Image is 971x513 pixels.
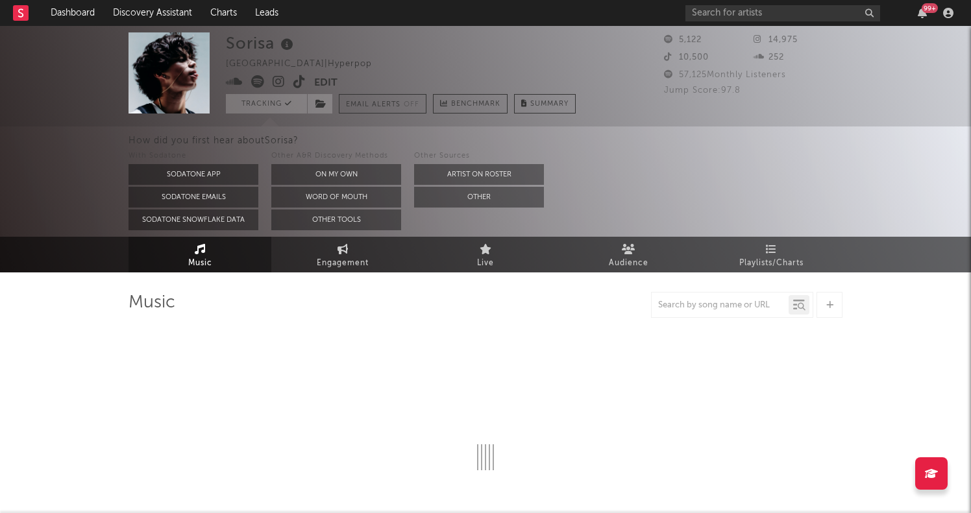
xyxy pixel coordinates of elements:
[188,256,212,271] span: Music
[129,133,971,149] div: How did you first hear about Sorisa ?
[317,256,369,271] span: Engagement
[271,209,401,230] button: Other Tools
[226,56,387,72] div: [GEOGRAPHIC_DATA] | Hyperpop
[271,164,401,185] button: On My Own
[271,149,401,164] div: Other A&R Discovery Methods
[271,237,414,272] a: Engagement
[404,101,419,108] em: Off
[129,187,258,208] button: Sodatone Emails
[700,237,842,272] a: Playlists/Charts
[477,256,494,271] span: Live
[609,256,648,271] span: Audience
[414,237,557,272] a: Live
[922,3,938,13] div: 99 +
[414,187,544,208] button: Other
[664,36,702,44] span: 5,122
[129,209,258,230] button: Sodatone Snowflake Data
[918,8,927,18] button: 99+
[451,97,500,112] span: Benchmark
[271,187,401,208] button: Word Of Mouth
[754,53,784,62] span: 252
[685,5,880,21] input: Search for artists
[129,149,258,164] div: With Sodatone
[664,53,709,62] span: 10,500
[314,75,338,91] button: Edit
[414,149,544,164] div: Other Sources
[664,86,741,95] span: Jump Score: 97.8
[433,94,508,113] a: Benchmark
[129,164,258,185] button: Sodatone App
[514,94,576,113] button: Summary
[530,101,569,108] span: Summary
[754,36,798,44] span: 14,975
[414,164,544,185] button: Artist on Roster
[226,32,297,54] div: Sorisa
[557,237,700,272] a: Audience
[226,94,307,113] button: Tracking
[129,237,271,272] a: Music
[739,256,804,271] span: Playlists/Charts
[652,300,789,311] input: Search by song name or URL
[339,94,426,113] button: Email AlertsOff
[664,71,786,79] span: 57,125 Monthly Listeners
